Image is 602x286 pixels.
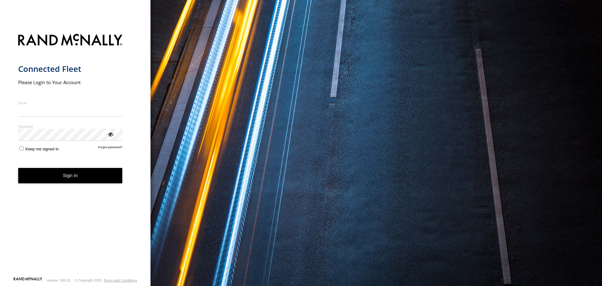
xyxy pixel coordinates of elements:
a: Forgot password? [98,145,123,151]
div: © Copyright 2025 - [75,278,137,282]
label: Password [18,124,123,129]
div: Version: 305.01 [47,278,71,282]
img: Rand McNally [18,33,123,49]
input: Keep me signed in [19,146,24,150]
form: main [18,30,133,277]
a: Terms and Conditions [104,278,137,282]
h1: Connected Fleet [18,64,123,74]
button: Sign in [18,168,123,183]
label: Email [18,100,123,105]
span: Keep me signed in [25,147,59,151]
div: ViewPassword [107,131,114,137]
a: Visit our Website [13,277,42,283]
h2: Please Login to Your Account [18,79,123,85]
